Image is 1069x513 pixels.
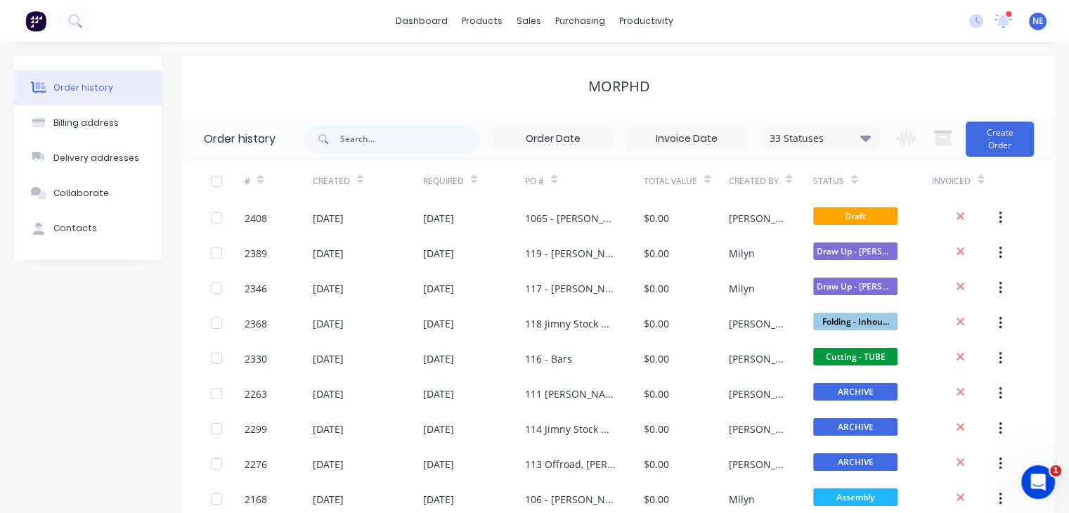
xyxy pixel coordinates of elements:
[313,492,344,507] div: [DATE]
[245,175,250,188] div: #
[729,492,755,507] div: Milyn
[966,122,1034,157] button: Create Order
[245,387,267,401] div: 2263
[525,387,616,401] div: 111 [PERSON_NAME]'s Jimny
[729,162,814,200] div: Created By
[729,211,786,226] div: [PERSON_NAME]
[525,492,616,507] div: 106 - [PERSON_NAME]
[525,246,616,261] div: 119 - [PERSON_NAME]
[525,422,616,436] div: 114 Jimny Stock Order #7
[525,316,616,331] div: 118 Jimny Stock Order #8
[313,211,344,226] div: [DATE]
[245,351,267,366] div: 2330
[644,281,669,296] div: $0.00
[245,422,267,436] div: 2299
[423,387,454,401] div: [DATE]
[729,351,786,366] div: [PERSON_NAME]
[1032,15,1044,27] span: NE
[729,246,755,261] div: Milyn
[423,351,454,366] div: [DATE]
[204,131,276,148] div: Order history
[14,176,162,211] button: Collaborate
[245,211,267,226] div: 2408
[14,70,162,105] button: Order history
[644,422,669,436] div: $0.00
[813,278,898,295] span: Draw Up - [PERSON_NAME]
[245,246,267,261] div: 2389
[813,313,898,330] span: Folding - Inhou...
[932,175,971,188] div: Invoiced
[813,453,898,471] span: ARCHIVE
[525,175,544,188] div: PO #
[729,281,755,296] div: Milyn
[525,211,616,226] div: 1065 - [PERSON_NAME]
[644,316,669,331] div: $0.00
[525,162,644,200] div: PO #
[245,281,267,296] div: 2346
[644,211,669,226] div: $0.00
[25,11,46,32] img: Factory
[423,162,525,200] div: Required
[644,162,729,200] div: Total Value
[313,175,350,188] div: Created
[313,162,423,200] div: Created
[53,82,113,94] div: Order history
[644,387,669,401] div: $0.00
[14,105,162,141] button: Billing address
[813,242,898,260] span: Draw Up - [PERSON_NAME]
[245,492,267,507] div: 2168
[245,457,267,472] div: 2276
[813,348,898,365] span: Cutting - TUBE
[313,316,344,331] div: [DATE]
[525,281,616,296] div: 117 - [PERSON_NAME]
[813,383,898,401] span: ARCHIVE
[455,11,510,32] div: products
[729,422,786,436] div: [PERSON_NAME]
[494,129,612,150] input: Order Date
[313,281,344,296] div: [DATE]
[389,11,455,32] a: dashboard
[588,78,650,95] div: MORPHD
[423,211,454,226] div: [DATE]
[1021,465,1055,499] iframe: Intercom live chat
[1050,465,1061,476] span: 1
[525,351,572,366] div: 116 - Bars
[644,246,669,261] div: $0.00
[53,117,119,129] div: Billing address
[423,422,454,436] div: [DATE]
[245,316,267,331] div: 2368
[423,246,454,261] div: [DATE]
[729,457,786,472] div: [PERSON_NAME]
[510,11,548,32] div: sales
[53,152,139,164] div: Delivery addresses
[423,281,454,296] div: [DATE]
[423,316,454,331] div: [DATE]
[53,187,109,200] div: Collaborate
[14,211,162,246] button: Contacts
[813,175,844,188] div: Status
[313,422,344,436] div: [DATE]
[813,162,932,200] div: Status
[313,457,344,472] div: [DATE]
[612,11,680,32] div: productivity
[423,492,454,507] div: [DATE]
[525,457,616,472] div: 113 Offroad, [PERSON_NAME] and [PERSON_NAME]
[53,222,97,235] div: Contacts
[813,207,898,225] span: Draft
[313,387,344,401] div: [DATE]
[761,131,879,146] div: 33 Statuses
[644,351,669,366] div: $0.00
[813,488,898,506] span: Assembly
[729,316,786,331] div: [PERSON_NAME]
[423,175,464,188] div: Required
[340,125,479,153] input: Search...
[644,457,669,472] div: $0.00
[729,175,779,188] div: Created By
[245,162,313,200] div: #
[14,141,162,176] button: Delivery addresses
[628,129,746,150] input: Invoice Date
[729,387,786,401] div: [PERSON_NAME]
[813,418,898,436] span: ARCHIVE
[644,492,669,507] div: $0.00
[313,246,344,261] div: [DATE]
